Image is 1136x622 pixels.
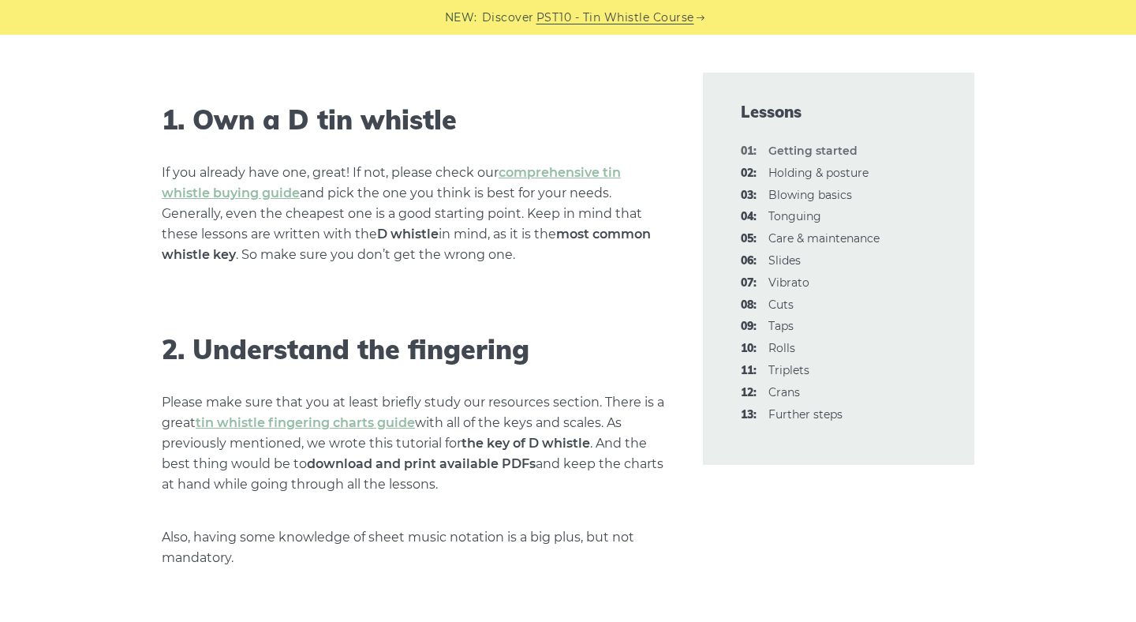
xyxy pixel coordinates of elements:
[768,253,801,268] a: 06:Slides
[741,317,757,336] span: 09:
[307,456,536,471] strong: download and print available PDFs
[768,385,800,399] a: 12:Crans
[768,231,880,245] a: 05:Care & maintenance
[536,9,694,27] a: PST10 - Tin Whistle Course
[768,319,794,333] a: 09:Taps
[741,186,757,205] span: 03:
[162,104,665,137] h2: 1. Own a D tin whistle
[741,339,757,358] span: 10:
[768,341,795,355] a: 10:Rolls
[741,406,757,425] span: 13:
[768,144,858,158] strong: Getting started
[741,142,757,161] span: 01:
[768,188,852,202] a: 03:Blowing basics
[768,209,821,223] a: 04:Tonguing
[768,275,809,290] a: 07:Vibrato
[741,362,757,380] span: 11:
[741,164,757,183] span: 02:
[741,252,757,271] span: 06:
[162,334,665,366] h2: 2. Understand the fingering
[196,415,415,430] a: tin whistle fingering charts guide
[741,230,757,249] span: 05:
[768,166,869,180] a: 02:Holding & posture
[482,9,534,27] span: Discover
[162,163,665,265] p: If you already have one, great! If not, please check our and pick the one you think is best for y...
[741,101,936,123] span: Lessons
[377,227,439,242] strong: D whistle
[768,407,843,422] a: 13:Further steps
[741,274,757,293] span: 07:
[741,384,757,403] span: 12:
[162,392,665,495] p: Please make sure that you at least briefly study our resources section. There is a great with all...
[461,436,590,451] strong: the key of D whistle
[768,298,794,312] a: 08:Cuts
[445,9,477,27] span: NEW:
[768,363,809,377] a: 11:Triplets
[741,296,757,315] span: 08:
[741,208,757,227] span: 04:
[162,527,665,568] p: Also, having some knowledge of sheet music notation is a big plus, but not mandatory.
